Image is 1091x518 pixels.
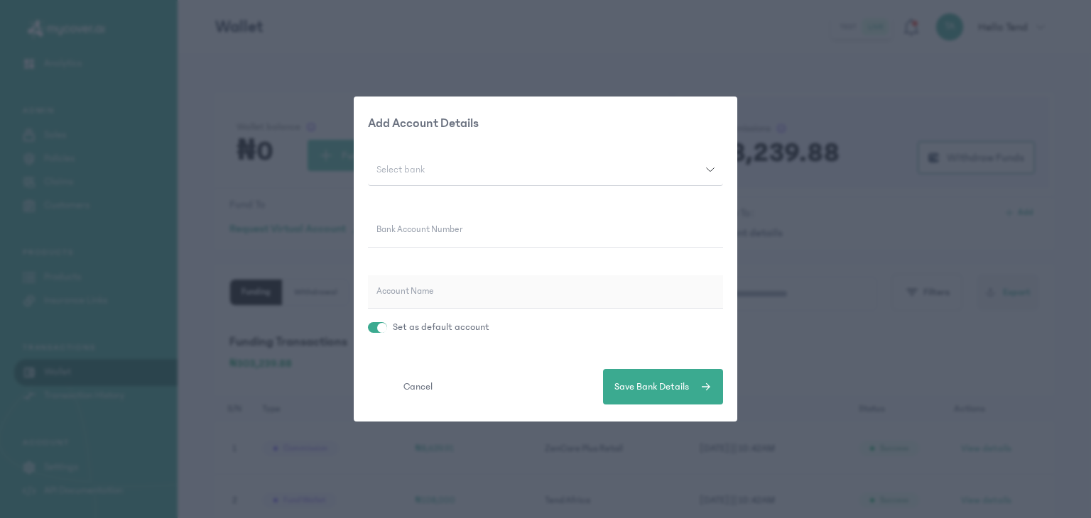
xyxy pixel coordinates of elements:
[403,380,433,395] span: Cancel
[368,153,723,186] button: Select bank
[368,369,467,404] button: Cancel
[393,320,489,335] p: Set as default account
[603,369,723,404] button: Save Bank Details
[368,165,433,175] span: Select bank
[376,285,434,299] label: Account Name
[376,223,462,237] label: Bank Account Number
[614,380,689,395] span: Save Bank Details
[368,114,723,133] p: Add Account Details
